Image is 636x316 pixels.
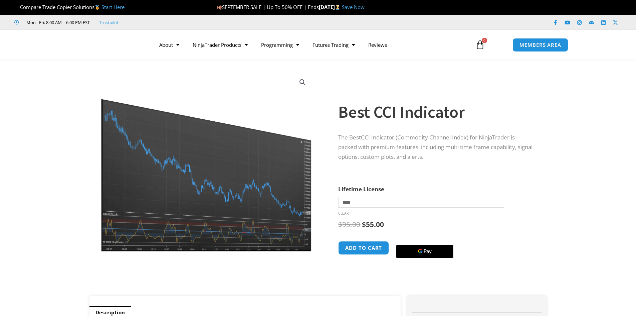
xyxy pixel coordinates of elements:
[14,4,125,10] span: Compare Trade Copier Solutions
[361,133,397,141] span: CCI Indicator (
[153,37,186,52] a: About
[338,241,389,255] button: Add to cart
[68,33,140,57] img: LogoAI | Affordable Indicators – NinjaTrader
[362,220,366,229] span: $
[338,220,342,229] span: $
[217,5,222,10] img: 🍂
[338,185,384,193] label: Lifetime License
[362,37,394,52] a: Reviews
[338,133,361,141] span: The Best
[338,211,349,216] a: Clear options
[15,5,20,10] img: 🏆
[512,38,568,52] a: MEMBERS AREA
[342,4,365,10] a: Save Now
[335,5,340,10] img: ⌛
[153,37,468,52] nav: Menu
[362,220,384,229] bdi: 55.00
[395,240,455,241] iframe: Secure payment input frame
[319,4,342,10] strong: [DATE]
[482,38,487,43] span: 0
[397,133,468,141] span: Commodity Channel Index)
[216,4,319,10] span: SEPTEMBER SALE | Up To 50% OFF | Ends
[296,76,308,88] a: View full-screen image gallery
[95,5,100,10] img: 🥇
[465,35,495,55] a: 0
[338,220,360,229] bdi: 95.00
[101,4,125,10] a: Start Here
[25,18,90,26] span: Mon - Fri: 8:00 AM – 6:00 PM EST
[99,18,119,26] a: Trustpilot
[519,42,561,47] span: MEMBERS AREA
[254,37,306,52] a: Programming
[186,37,254,52] a: NinjaTrader Products
[338,133,533,161] span: for NinjaTrader is packed with premium features, including multi time frame capability, signal op...
[396,245,453,258] button: Buy with GPay
[99,71,313,252] img: Best CCI
[306,37,362,52] a: Futures Trading
[338,100,533,124] h1: Best CCI Indicator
